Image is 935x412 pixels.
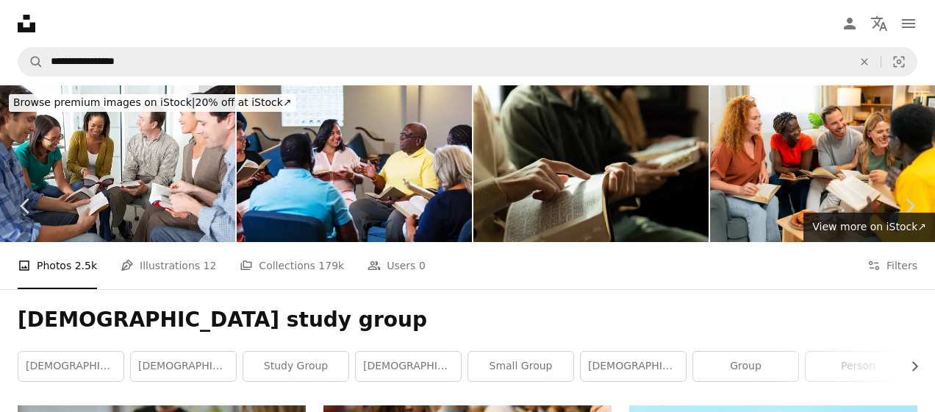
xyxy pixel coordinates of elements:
h1: [DEMOGRAPHIC_DATA] study group [18,307,917,333]
form: Find visuals sitewide [18,47,917,77]
button: Clear [848,48,881,76]
a: group [693,352,798,381]
button: scroll list to the right [901,352,917,381]
button: Search Unsplash [18,48,43,76]
a: Collections 179k [240,242,344,289]
a: study group [243,352,348,381]
a: [DEMOGRAPHIC_DATA] [356,352,461,381]
a: [DEMOGRAPHIC_DATA] [131,352,236,381]
span: View more on iStock ↗ [812,221,926,232]
button: Menu [894,9,923,38]
img: Black men and women in group bible study [237,85,472,242]
img: Christian group are praying to god with the bible and sharing the gospel. [473,85,709,242]
span: Browse premium images on iStock | [13,96,195,108]
button: Filters [867,242,917,289]
span: 12 [204,257,217,274]
span: 0 [419,257,426,274]
a: [DEMOGRAPHIC_DATA] study [18,352,123,381]
a: [DEMOGRAPHIC_DATA] [581,352,686,381]
button: Language [864,9,894,38]
span: 20% off at iStock ↗ [13,96,292,108]
a: Next [884,135,935,277]
a: Log in / Sign up [835,9,864,38]
a: person [806,352,911,381]
a: View more on iStock↗ [803,213,935,242]
a: Users 0 [368,242,426,289]
a: Home — Unsplash [18,15,35,32]
button: Visual search [881,48,917,76]
a: small group [468,352,573,381]
a: Illustrations 12 [121,242,216,289]
span: 179k [318,257,344,274]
